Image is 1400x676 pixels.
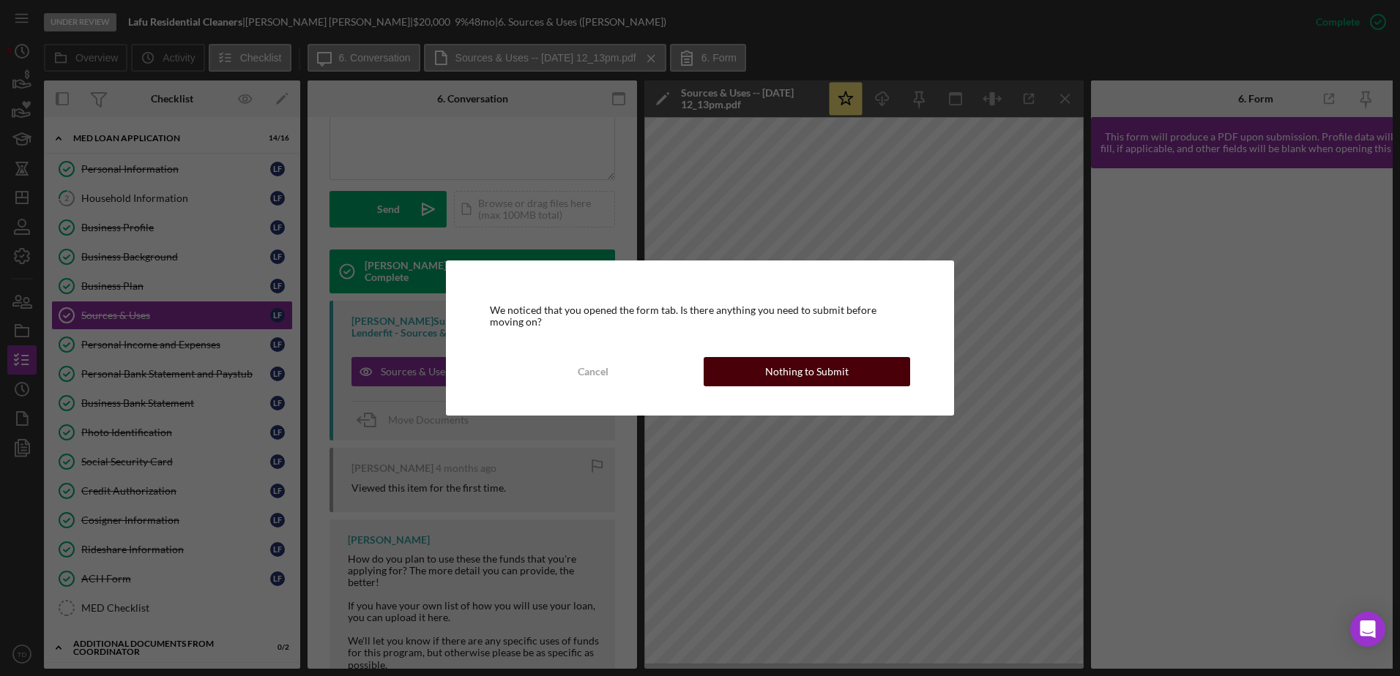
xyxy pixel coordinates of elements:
[490,357,696,386] button: Cancel
[1350,612,1385,647] div: Open Intercom Messenger
[765,357,849,386] div: Nothing to Submit
[490,304,910,328] div: We noticed that you opened the form tab. Is there anything you need to submit before moving on?
[704,357,910,386] button: Nothing to Submit
[578,357,608,386] div: Cancel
